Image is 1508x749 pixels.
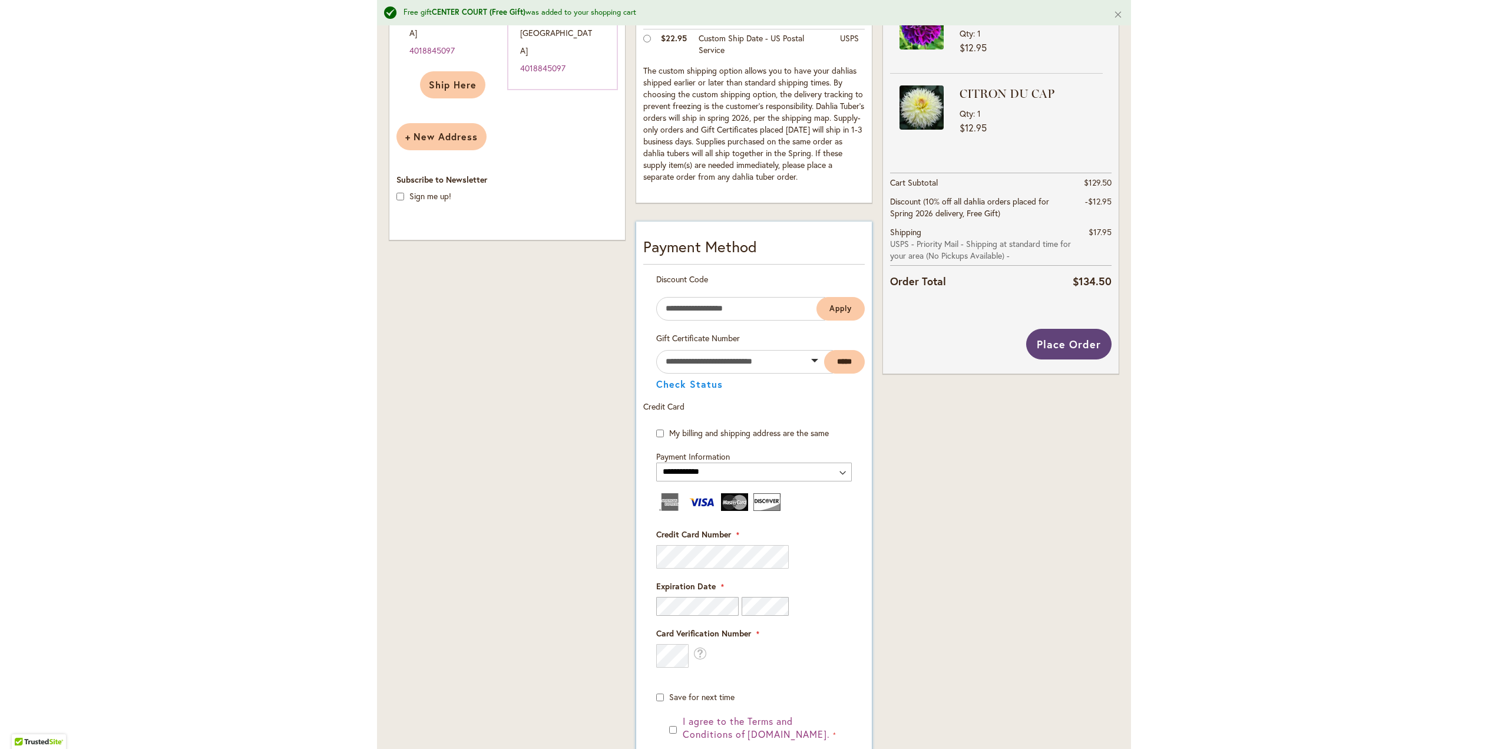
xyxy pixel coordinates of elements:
[409,45,455,56] a: 4018845097
[1084,177,1112,188] span: $129.50
[960,121,987,134] span: $12.95
[409,190,451,202] label: Sign me up!
[656,580,716,592] span: Expiration Date
[643,236,865,264] div: Payment Method
[1085,196,1112,207] span: -$12.95
[656,628,751,639] span: Card Verification Number
[661,32,687,44] span: $22.95
[890,272,946,289] strong: Order Total
[1037,337,1101,351] span: Place Order
[834,29,865,62] td: USPS
[1089,226,1112,237] span: $17.95
[404,7,1096,18] div: Free gift was added to your shopping cart
[1026,329,1112,359] button: Place Order
[520,62,565,74] a: 4018845097
[816,297,865,321] button: Apply
[656,380,723,389] button: Check Status
[643,62,865,189] td: The custom shipping option allows you to have your dahlias shipped earlier or later than standard...
[753,493,781,511] img: Discover
[9,707,42,740] iframe: Launch Accessibility Center
[656,529,731,540] span: Credit Card Number
[656,273,708,285] span: Discount Code
[890,196,1049,219] span: Discount (10% off all dahlia orders placed for Spring 2026 delivery, Free Gift)
[890,238,1073,262] span: USPS - Priority Mail - Shipping at standard time for your area (No Pickups Available) -
[890,173,1073,193] th: Cart Subtotal
[656,332,740,344] span: Gift Certificate Number
[1073,274,1112,288] span: $134.50
[429,78,477,91] span: Ship Here
[656,493,683,511] img: American Express
[405,130,478,143] span: New Address
[683,715,830,741] span: I agree to the Terms and Conditions of [DOMAIN_NAME].
[899,5,944,50] img: BOOGIE NITES
[899,85,944,130] img: CITRON DU CAP
[977,108,981,119] span: 1
[669,691,735,702] span: Save for next time
[977,28,981,39] span: 1
[960,41,987,54] span: $12.95
[960,28,973,39] span: Qty
[396,174,487,185] span: Subscribe to Newsletter
[643,401,684,412] span: Credit Card
[669,427,829,438] span: My billing and shipping address are the same
[693,29,834,62] td: Custom Ship Date - US Postal Service
[420,71,485,98] button: Ship Here
[960,108,973,119] span: Qty
[721,493,748,511] img: MasterCard
[960,85,1100,102] strong: CITRON DU CAP
[656,451,730,462] span: Payment Information
[432,7,525,17] strong: CENTER COURT (Free Gift)
[829,303,852,314] span: Apply
[689,493,716,511] img: Visa
[890,226,921,237] span: Shipping
[396,123,487,150] button: New Address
